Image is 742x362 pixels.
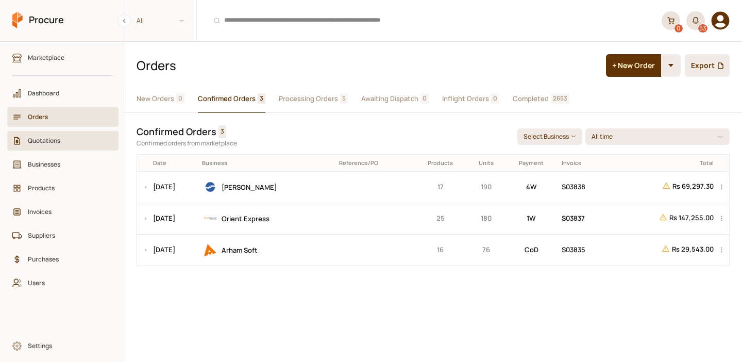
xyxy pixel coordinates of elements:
[417,182,464,192] p: 17
[222,245,258,255] span: Arham Soft
[340,93,348,104] span: 5
[7,273,119,293] a: Users
[28,159,105,169] span: Businesses
[7,226,119,245] a: Suppliers
[28,207,105,217] span: Invoices
[12,12,64,29] a: Procure
[202,179,332,195] div: Milvik Bima
[7,48,119,68] a: Marketplace
[153,245,175,254] a: [DATE]
[29,13,64,26] span: Procure
[558,155,610,171] th: Invoice
[508,182,554,192] p: 4-Week Invoice
[7,84,119,103] a: Dashboard
[674,24,683,32] div: 0
[517,128,582,145] button: Select Business
[417,213,464,224] p: 25
[585,128,730,145] button: All time
[137,15,144,25] span: All
[551,93,569,104] span: 2653
[28,341,105,351] span: Settings
[610,234,717,266] td: Rs 29,543.00
[7,107,119,127] a: Orders
[28,183,105,193] span: Products
[558,234,610,266] td: S03835
[606,54,661,77] button: + New Order
[198,155,335,171] th: Business
[153,213,175,223] a: [DATE]
[198,93,256,104] span: Confirmed Orders
[279,93,338,104] span: Processing Orders
[176,93,184,104] span: 0
[417,244,464,255] p: 16
[7,250,119,269] a: Purchases
[202,210,332,227] div: Orient Express
[610,171,717,203] td: Rs 69,297.30
[471,213,501,224] p: 180
[137,138,509,148] p: Confirmed orders from marketplace
[28,88,105,98] span: Dashboard
[202,242,332,258] div: Arham Soft
[28,278,105,288] span: Users
[7,202,119,222] a: Invoices
[222,214,269,223] span: Orient Express
[685,54,730,77] button: Export
[137,57,598,74] h1: Orders
[137,93,174,104] span: New Orders
[491,93,499,104] span: 0
[361,93,418,104] span: Awaiting Dispatch
[610,155,717,171] th: Total
[7,131,119,151] a: Quotations
[7,178,119,198] a: Products
[124,12,196,29] span: All
[28,112,105,122] span: Orders
[442,93,489,104] span: Inflight Orders
[558,203,610,234] td: S03837
[558,171,610,203] td: S03838
[258,93,265,104] span: 3
[149,155,198,171] th: Date
[7,336,119,356] a: Settings
[218,125,226,138] span: 3
[28,136,105,145] span: Quotations
[686,11,705,30] button: 53
[413,155,468,171] th: Products
[698,24,707,32] div: 53
[420,93,429,104] span: 0
[28,53,105,62] span: Marketplace
[504,155,558,171] th: Payment
[28,231,105,240] span: Suppliers
[508,213,554,224] p: 1-Week Invoice
[467,155,504,171] th: Units
[203,8,655,34] input: Products, Businesses, Users, Suppliers, Orders, and Purchases
[662,11,680,30] a: 0
[137,125,216,138] h2: Confirmed Orders
[471,244,501,255] p: 76
[222,183,277,192] span: [PERSON_NAME]
[28,254,105,264] span: Purchases
[335,155,413,171] th: Reference/PO
[153,182,175,191] a: [DATE]
[471,182,501,192] p: 190
[610,203,717,234] td: Rs 147,255.00
[7,155,119,174] a: Businesses
[508,244,554,255] p: Cash on Delivery
[592,131,615,141] p: All time
[513,93,549,104] span: Completed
